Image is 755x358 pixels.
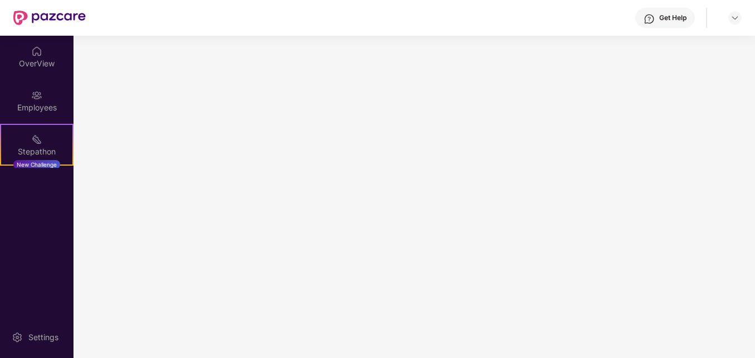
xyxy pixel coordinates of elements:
[13,160,60,169] div: New Challenge
[731,13,739,22] img: svg+xml;base64,PHN2ZyBpZD0iRHJvcGRvd24tMzJ4MzIiIHhtbG5zPSJodHRwOi8vd3d3LnczLm9yZy8yMDAwL3N2ZyIgd2...
[25,332,62,343] div: Settings
[31,134,42,145] img: svg+xml;base64,PHN2ZyB4bWxucz0iaHR0cDovL3d3dy53My5vcmcvMjAwMC9zdmciIHdpZHRoPSIyMSIgaGVpZ2h0PSIyMC...
[31,90,42,101] img: svg+xml;base64,PHN2ZyBpZD0iRW1wbG95ZWVzIiB4bWxucz0iaHR0cDovL3d3dy53My5vcmcvMjAwMC9zdmciIHdpZHRoPS...
[13,11,86,25] img: New Pazcare Logo
[31,46,42,57] img: svg+xml;base64,PHN2ZyBpZD0iSG9tZSIgeG1sbnM9Imh0dHA6Ly93d3cudzMub3JnLzIwMDAvc3ZnIiB3aWR0aD0iMjAiIG...
[12,332,23,343] img: svg+xml;base64,PHN2ZyBpZD0iU2V0dGluZy0yMHgyMCIgeG1sbnM9Imh0dHA6Ly93d3cudzMub3JnLzIwMDAvc3ZnIiB3aW...
[1,146,72,157] div: Stepathon
[644,13,655,25] img: svg+xml;base64,PHN2ZyBpZD0iSGVscC0zMngzMiIgeG1sbnM9Imh0dHA6Ly93d3cudzMub3JnLzIwMDAvc3ZnIiB3aWR0aD...
[659,13,687,22] div: Get Help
